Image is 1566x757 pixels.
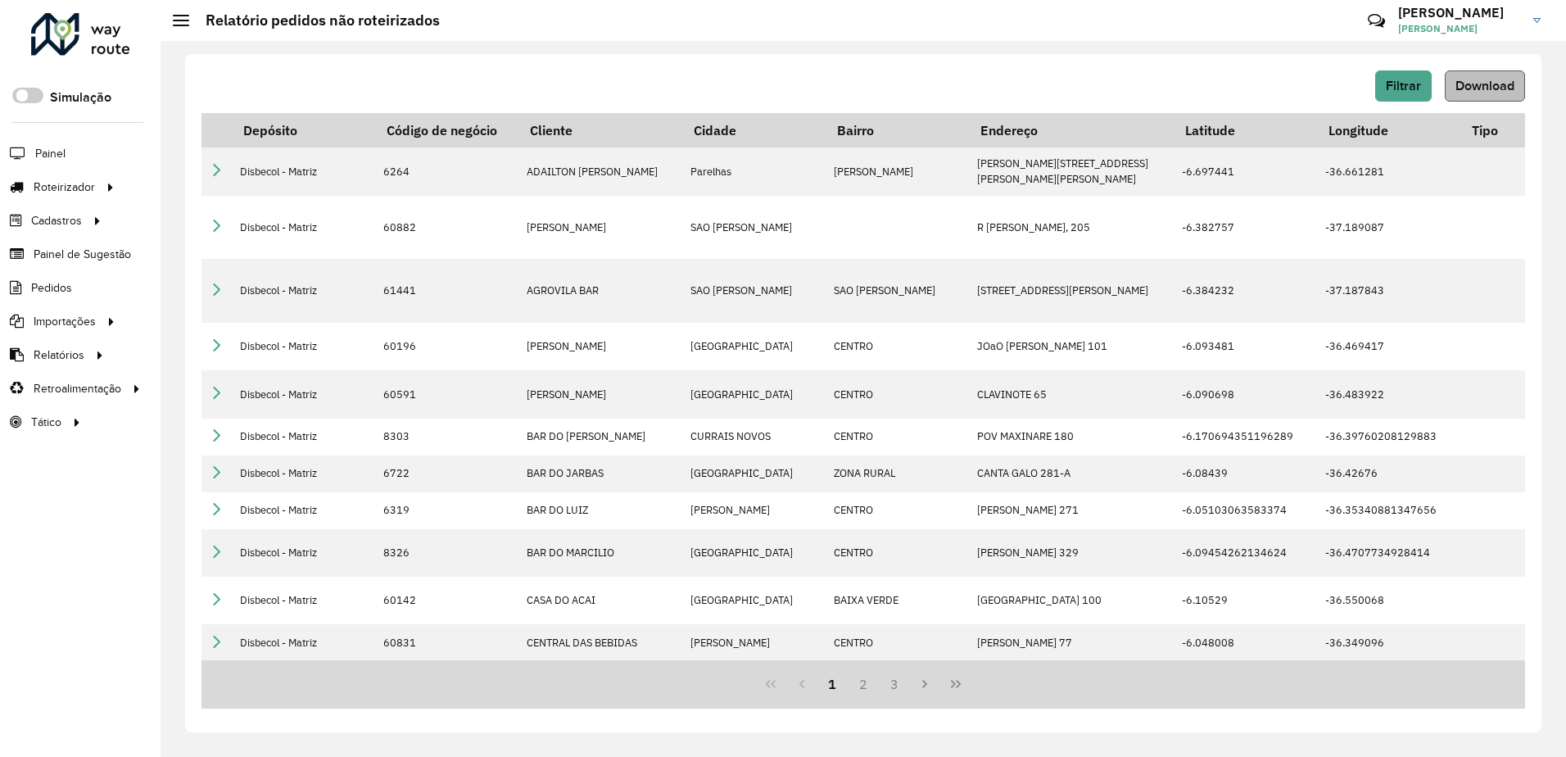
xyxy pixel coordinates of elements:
td: CENTRO [826,370,969,418]
td: SAO [PERSON_NAME] [826,259,969,323]
td: CENTRO [826,624,969,661]
td: BAR DO LUIZ [518,492,682,529]
a: Contato Rápido [1359,3,1394,39]
td: CURRAIS NOVOS [682,419,826,456]
td: -6.10529 [1174,577,1317,624]
td: -36.550068 [1317,577,1460,624]
th: Longitude [1317,113,1460,147]
td: SAO [PERSON_NAME] [682,259,826,323]
td: [GEOGRAPHIC_DATA] [682,370,826,418]
td: [PERSON_NAME] [682,492,826,529]
td: [GEOGRAPHIC_DATA] [682,456,826,492]
td: -6.697441 [1174,147,1317,195]
td: 8326 [375,529,518,577]
td: ZONA RURAL [826,456,969,492]
span: Filtrar [1386,79,1421,93]
td: -6.048008 [1174,624,1317,661]
td: [PERSON_NAME] 77 [969,624,1174,661]
td: -36.39760208129883 [1317,419,1460,456]
td: CENTRAL DAS BEBIDAS [518,624,682,661]
span: Download [1455,79,1514,93]
td: ADAILTON [PERSON_NAME] [518,147,682,195]
h2: Relatório pedidos não roteirizados [189,11,440,29]
span: Cadastros [31,212,82,229]
span: Painel [35,145,66,162]
span: Importações [34,313,96,330]
td: Disbecol - Matriz [232,259,375,323]
td: [PERSON_NAME] [518,323,682,370]
td: 60591 [375,370,518,418]
td: [PERSON_NAME] [518,196,682,260]
td: CASA DO ACAI [518,577,682,624]
td: 6319 [375,492,518,529]
span: Painel de Sugestão [34,246,131,263]
th: Bairro [826,113,969,147]
td: BAR DO [PERSON_NAME] [518,419,682,456]
td: -6.090698 [1174,370,1317,418]
td: -6.08439 [1174,456,1317,492]
span: Tático [31,414,61,431]
button: Last Page [940,669,971,700]
td: Disbecol - Matriz [232,323,375,370]
td: [PERSON_NAME][STREET_ADDRESS][PERSON_NAME][PERSON_NAME] [969,147,1174,195]
td: [GEOGRAPHIC_DATA] 100 [969,577,1174,624]
th: Endereço [969,113,1174,147]
td: 60882 [375,196,518,260]
td: -37.189087 [1317,196,1460,260]
td: Disbecol - Matriz [232,624,375,661]
button: Next Page [910,669,941,700]
td: SAO [PERSON_NAME] [682,196,826,260]
td: 6722 [375,456,518,492]
td: Parelhas [682,147,826,195]
td: -37.187843 [1317,259,1460,323]
td: CENTRO [826,492,969,529]
th: Cidade [682,113,826,147]
td: AGROVILA BAR [518,259,682,323]
td: 60196 [375,323,518,370]
td: [PERSON_NAME] [826,147,969,195]
td: [PERSON_NAME] [518,370,682,418]
td: [GEOGRAPHIC_DATA] [682,323,826,370]
td: CLAVINOTE 65 [969,370,1174,418]
th: Depósito [232,113,375,147]
button: Download [1445,70,1525,102]
td: BAIXA VERDE [826,577,969,624]
th: Código de negócio [375,113,518,147]
button: 1 [817,669,848,700]
td: Disbecol - Matriz [232,370,375,418]
td: 6264 [375,147,518,195]
td: CENTRO [826,419,969,456]
button: Filtrar [1375,70,1432,102]
td: POV MAXINARE 180 [969,419,1174,456]
td: -6.093481 [1174,323,1317,370]
td: -6.09454262134624 [1174,529,1317,577]
th: Latitude [1174,113,1317,147]
td: BAR DO JARBAS [518,456,682,492]
th: Cliente [518,113,682,147]
td: 60142 [375,577,518,624]
span: Retroalimentação [34,380,121,397]
td: Disbecol - Matriz [232,492,375,529]
button: 2 [848,669,879,700]
label: Simulação [50,88,111,107]
td: [GEOGRAPHIC_DATA] [682,529,826,577]
td: [PERSON_NAME] 329 [969,529,1174,577]
td: Disbecol - Matriz [232,456,375,492]
td: Disbecol - Matriz [232,577,375,624]
td: CENTRO [826,529,969,577]
span: Relatórios [34,347,84,364]
span: Pedidos [31,279,72,297]
td: Disbecol - Matriz [232,147,375,195]
td: [PERSON_NAME] [682,624,826,661]
td: JOaO [PERSON_NAME] 101 [969,323,1174,370]
td: 60831 [375,624,518,661]
td: -36.4707734928414 [1317,529,1460,577]
td: Disbecol - Matriz [232,419,375,456]
td: BAR DO MARCILIO [518,529,682,577]
td: -36.469417 [1317,323,1460,370]
td: -36.349096 [1317,624,1460,661]
td: 8303 [375,419,518,456]
td: -36.483922 [1317,370,1460,418]
td: CANTA GALO 281-A [969,456,1174,492]
td: R [PERSON_NAME], 205 [969,196,1174,260]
